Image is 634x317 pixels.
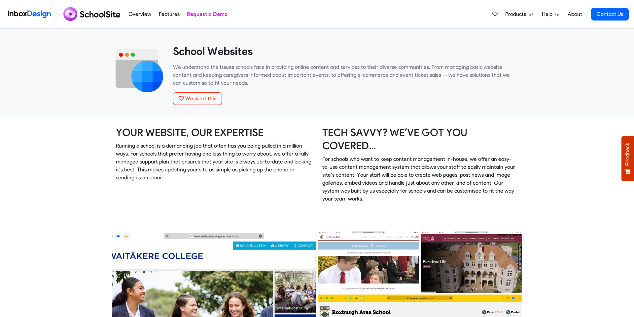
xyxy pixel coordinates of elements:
[539,8,562,21] a: Help
[591,8,629,21] a: Contact Us
[542,10,555,18] span: Help
[116,45,163,92] img: 2022_01_12_icon_website.svg
[322,155,518,203] p: For schools who want to keep content management in-house, we offer an easy-to-use content managem...
[173,92,222,105] button: We want this
[116,142,312,182] p: Running a school is a demanding job that often has you being pulled in a million ways. For school...
[157,8,181,21] a: Features
[61,6,125,22] img: schoolsite logo
[127,8,153,21] a: Overview
[116,126,312,139] h3: YOUR WEBSITE, OUR EXPERTISE
[505,10,529,18] span: Products
[566,8,584,21] a: About
[317,230,420,294] img: 2022_01_17_liston-college.png
[322,126,518,153] h3: TECH SAVVY? WE’VE GOT YOU COVERED…
[625,143,631,166] span: Feedback
[185,8,229,21] a: Request a Demo
[420,230,523,294] img: 2022_01_17_baradene-college.png
[621,136,634,181] button: Feedback - Show survey
[173,45,518,58] heading: School Websites
[503,8,536,21] a: Products
[185,95,216,102] span: We want this
[173,63,518,87] p: We understand the issues schools face in providing online content and services to their diverse c...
